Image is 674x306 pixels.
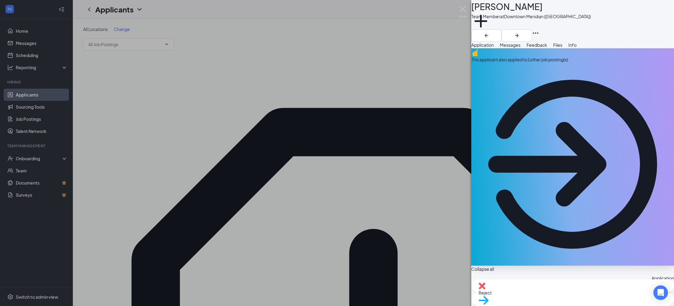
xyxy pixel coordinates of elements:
svg: ArrowCircle [471,63,674,266]
span: Reject [479,290,492,295]
svg: Plus [471,12,490,31]
span: Messages [500,42,520,48]
button: ArrowLeftNew [471,29,502,42]
div: This applicant also applied to 1 other job posting(s) [471,56,674,63]
div: Open Intercom Messenger [653,285,668,300]
span: Files [553,42,562,48]
svg: ArrowRight [513,32,520,39]
svg: ArrowLeftNew [483,32,490,39]
button: ArrowRight [502,29,532,42]
svg: Ellipses [532,29,539,37]
span: Collapse all [471,266,494,272]
span: Application [471,42,494,48]
span: Info [568,42,577,48]
span: Feedback [527,42,547,48]
div: Team Member at Downtown Meridian ([GEOGRAPHIC_DATA]) [471,13,591,19]
button: PlusAdd a tag [471,12,490,37]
